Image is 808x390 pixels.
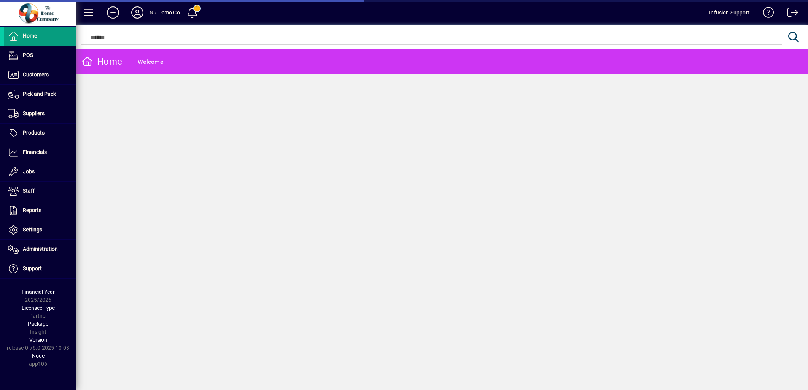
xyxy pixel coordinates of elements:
a: Customers [4,65,76,84]
div: NR Demo Co [150,6,180,19]
span: Node [32,353,45,359]
a: Staff [4,182,76,201]
span: Products [23,130,45,136]
span: Support [23,265,42,271]
a: Reports [4,201,76,220]
a: POS [4,46,76,65]
button: Profile [125,6,150,19]
span: Customers [23,71,49,78]
a: Administration [4,240,76,259]
a: Pick and Pack [4,85,76,104]
span: Home [23,33,37,39]
button: Add [101,6,125,19]
span: Staff [23,188,35,194]
div: Welcome [138,56,163,68]
span: Version [29,337,47,343]
span: Package [28,321,48,327]
span: Settings [23,227,42,233]
a: Support [4,259,76,278]
div: Infusion Support [709,6,750,19]
span: Pick and Pack [23,91,56,97]
a: Logout [782,2,798,26]
a: Suppliers [4,104,76,123]
div: Home [82,55,122,68]
span: Suppliers [23,110,45,116]
span: Jobs [23,168,35,174]
span: Administration [23,246,58,252]
span: Reports [23,207,41,213]
a: Settings [4,220,76,239]
span: Licensee Type [22,305,55,311]
a: Jobs [4,162,76,181]
a: Products [4,124,76,143]
span: Financial Year [22,289,55,295]
a: Financials [4,143,76,162]
span: Financials [23,149,47,155]
span: POS [23,52,33,58]
a: Knowledge Base [757,2,774,26]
